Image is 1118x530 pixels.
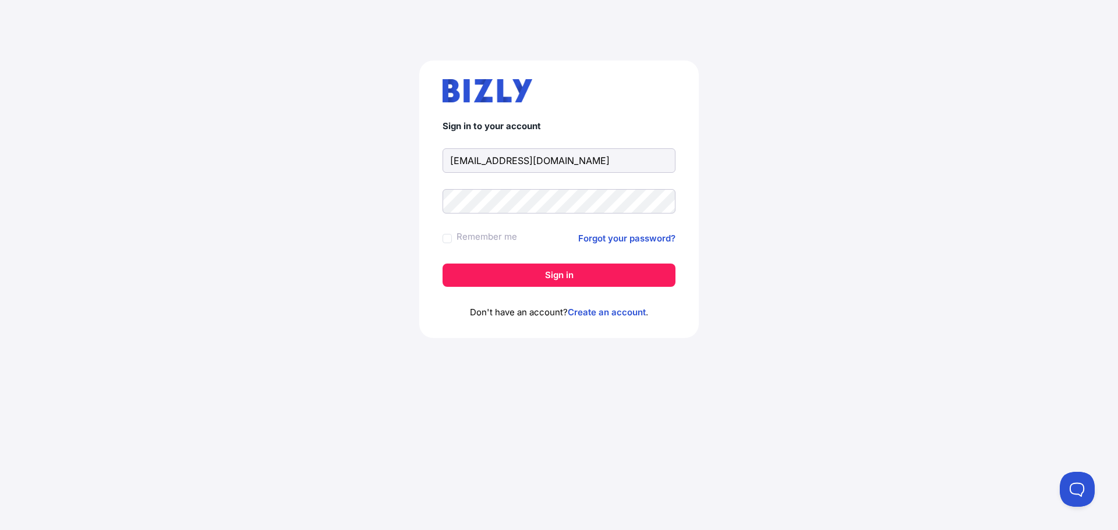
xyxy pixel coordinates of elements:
a: Forgot your password? [578,232,675,246]
p: Don't have an account? . [443,305,675,319]
label: Remember me [457,230,517,244]
img: bizly_logo.svg [443,79,532,102]
button: Sign in [443,264,675,287]
a: Create an account [568,307,646,318]
h4: Sign in to your account [443,121,675,132]
iframe: Toggle Customer Support [1060,472,1095,507]
input: Email [443,148,675,173]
